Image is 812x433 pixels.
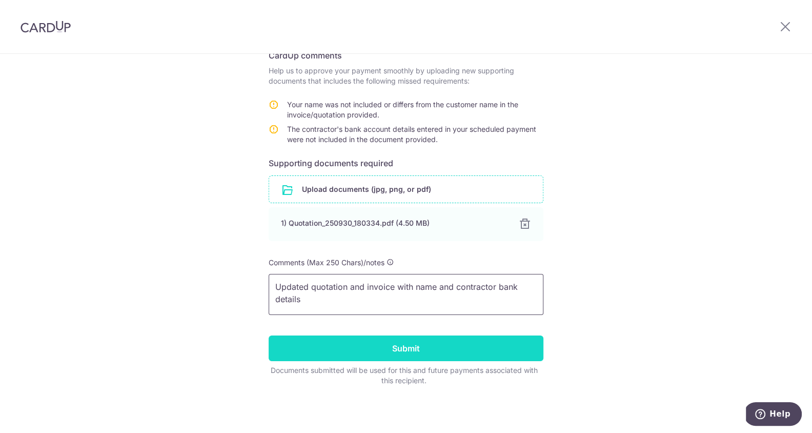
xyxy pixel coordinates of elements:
[269,66,543,86] p: Help us to approve your payment smoothly by uploading new supporting documents that includes the ...
[21,21,71,33] img: CardUp
[269,365,539,386] div: Documents submitted will be used for this and future payments associated with this recipient.
[287,125,536,144] span: The contractor's bank account details entered in your scheduled payment were not included in the ...
[269,258,384,267] span: Comments (Max 250 Chars)/notes
[269,49,543,62] h6: CardUp comments
[287,100,518,119] span: Your name was not included or differs from the customer name in the invoice/quotation provided.
[281,218,506,228] div: 1) Quotation_250930_180334.pdf (4.50 MB)
[746,402,802,428] iframe: Opens a widget where you can find more information
[269,336,543,361] input: Submit
[269,175,543,203] div: Upload documents (jpg, png, or pdf)
[269,157,543,169] h6: Supporting documents required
